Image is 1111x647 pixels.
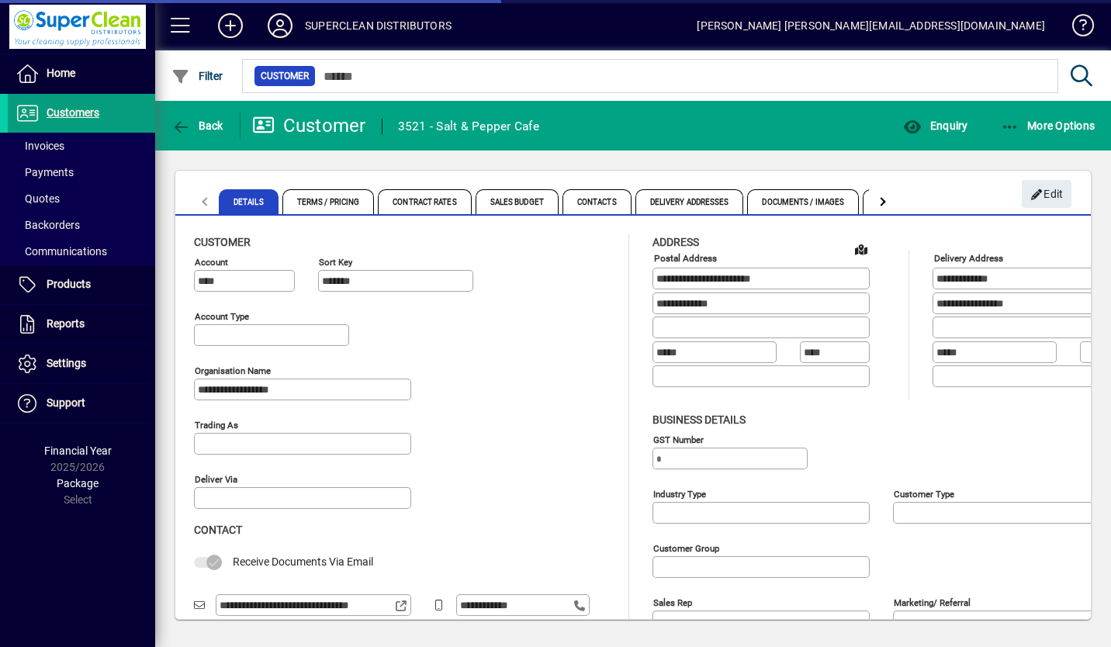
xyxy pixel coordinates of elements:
span: Settings [47,357,86,369]
span: Custom Fields [863,189,950,214]
a: Home [8,54,155,93]
mat-label: Organisation name [195,365,271,376]
span: Receive Documents Via Email [233,555,373,568]
span: Contacts [562,189,632,214]
span: Terms / Pricing [282,189,375,214]
button: More Options [997,112,1099,140]
a: Settings [8,344,155,383]
span: Home [47,67,75,79]
mat-label: Customer group [653,542,719,553]
mat-label: Deliver via [195,474,237,485]
span: More Options [1001,119,1095,132]
mat-label: Sort key [319,257,352,268]
div: 3521 - Salt & Pepper Cafe [398,114,539,139]
span: Financial Year [44,445,112,457]
span: Details [219,189,279,214]
span: Edit [1030,182,1064,207]
span: Delivery Addresses [635,189,744,214]
a: Payments [8,159,155,185]
span: Contact [194,524,242,536]
span: Customers [47,106,99,119]
span: Business details [652,413,746,426]
button: Profile [255,12,305,40]
span: Reports [47,317,85,330]
mat-label: Trading as [195,420,238,431]
a: Support [8,384,155,423]
div: [PERSON_NAME] [PERSON_NAME][EMAIL_ADDRESS][DOMAIN_NAME] [697,13,1045,38]
span: Address [652,236,699,248]
a: Quotes [8,185,155,212]
span: Invoices [16,140,64,152]
mat-label: Sales rep [653,597,692,607]
span: Documents / Images [747,189,859,214]
span: Backorders [16,219,80,231]
a: Reports [8,305,155,344]
app-page-header-button: Back [155,112,241,140]
span: Communications [16,245,107,258]
span: Payments [16,166,74,178]
mat-label: Industry type [653,488,706,499]
button: Edit [1022,180,1071,208]
mat-label: Customer type [894,488,954,499]
span: Filter [171,70,223,82]
button: Back [168,112,227,140]
mat-label: Account Type [195,311,249,322]
button: Filter [168,62,227,90]
mat-label: Account [195,257,228,268]
span: Package [57,477,99,490]
a: Knowledge Base [1061,3,1092,54]
span: Sales Budget [476,189,559,214]
button: Enquiry [899,112,971,140]
mat-label: GST Number [653,434,704,445]
a: Communications [8,238,155,265]
span: Customer [194,236,251,248]
a: Backorders [8,212,155,238]
a: View on map [849,237,874,261]
button: Add [206,12,255,40]
mat-label: Marketing/ Referral [894,597,971,607]
span: Customer [261,68,309,84]
a: Products [8,265,155,304]
span: Support [47,396,85,409]
span: Products [47,278,91,290]
span: Back [171,119,223,132]
a: Invoices [8,133,155,159]
span: Contract Rates [378,189,471,214]
span: Quotes [16,192,60,205]
div: Customer [252,113,366,138]
span: Enquiry [903,119,967,132]
div: SUPERCLEAN DISTRIBUTORS [305,13,452,38]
